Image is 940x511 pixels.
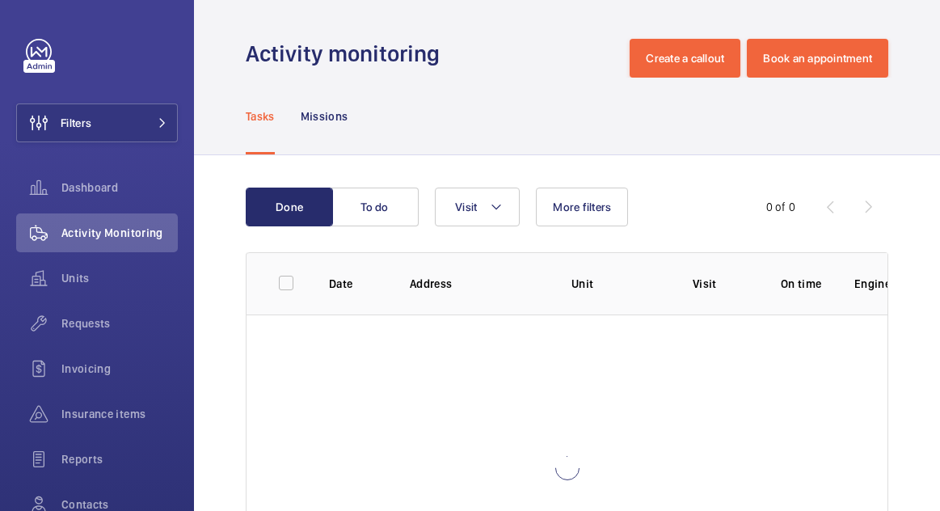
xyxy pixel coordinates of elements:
[766,199,795,215] div: 0 of 0
[61,406,178,422] span: Insurance items
[16,103,178,142] button: Filters
[435,188,520,226] button: Visit
[61,315,178,332] span: Requests
[630,39,740,78] button: Create a callout
[455,201,477,213] span: Visit
[571,276,667,292] p: Unit
[246,188,333,226] button: Done
[246,39,449,69] h1: Activity monitoring
[693,276,748,292] p: Visit
[536,188,628,226] button: More filters
[61,115,91,131] span: Filters
[301,108,348,125] p: Missions
[773,276,828,292] p: On time
[61,451,178,467] span: Reports
[331,188,419,226] button: To do
[410,276,546,292] p: Address
[61,179,178,196] span: Dashboard
[747,39,888,78] button: Book an appointment
[61,270,178,286] span: Units
[553,201,611,213] span: More filters
[61,361,178,377] span: Invoicing
[854,276,909,292] p: Engineer
[246,108,275,125] p: Tasks
[329,276,384,292] p: Date
[61,225,178,241] span: Activity Monitoring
